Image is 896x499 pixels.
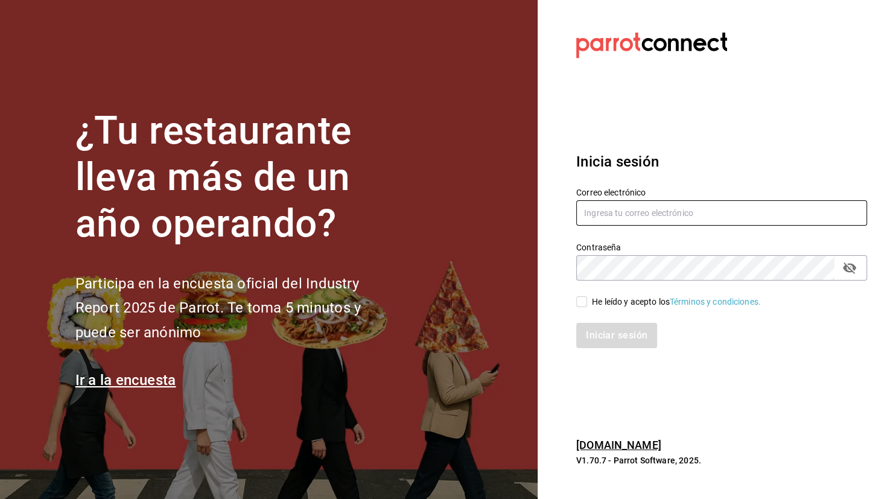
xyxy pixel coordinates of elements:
[670,297,761,307] a: Términos y condiciones.
[576,188,867,197] label: Correo electrónico
[576,243,867,252] label: Contraseña
[75,108,401,247] h1: ¿Tu restaurante lleva más de un año operando?
[576,439,661,451] a: [DOMAIN_NAME]
[576,454,867,466] p: V1.70.7 - Parrot Software, 2025.
[576,200,867,226] input: Ingresa tu correo electrónico
[839,258,860,278] button: passwordField
[75,372,176,389] a: Ir a la encuesta
[576,151,867,173] h3: Inicia sesión
[75,272,401,345] h2: Participa en la encuesta oficial del Industry Report 2025 de Parrot. Te toma 5 minutos y puede se...
[592,296,761,308] div: He leído y acepto los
